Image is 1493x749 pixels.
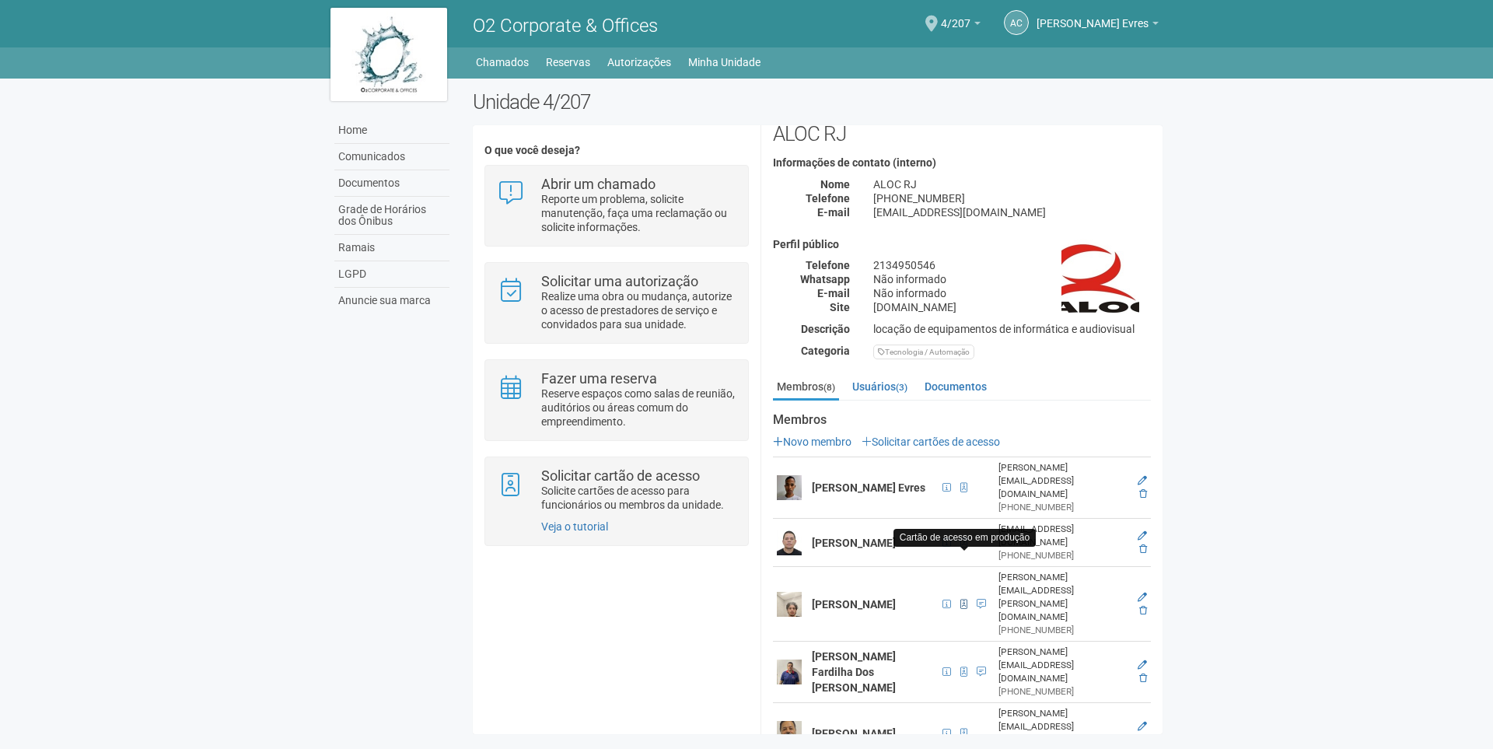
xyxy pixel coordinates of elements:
[893,529,1036,547] div: Cartão de acesso em produção
[777,530,802,555] img: user.png
[1138,592,1147,603] a: Editar membro
[998,685,1127,698] div: [PHONE_NUMBER]
[812,481,925,494] strong: [PERSON_NAME] Evres
[777,721,802,746] img: user.png
[998,624,1127,637] div: [PHONE_NUMBER]
[541,289,736,331] p: Realize uma obra ou mudança, autorize o acesso de prestadores de serviço e convidados para sua un...
[777,660,802,684] img: user.png
[1139,488,1147,499] a: Excluir membro
[541,484,736,512] p: Solicite cartões de acesso para funcionários ou membros da unidade.
[801,345,850,357] strong: Categoria
[862,177,1163,191] div: ALOC RJ
[773,157,1151,169] h4: Informações de contato (interno)
[817,206,850,219] strong: E-mail
[941,2,970,30] span: 4/207
[334,235,449,261] a: Ramais
[800,273,850,285] strong: Whatsapp
[862,205,1163,219] div: [EMAIL_ADDRESS][DOMAIN_NAME]
[1138,475,1147,486] a: Editar membro
[1139,734,1147,745] a: Excluir membro
[497,177,736,234] a: Abrir um chamado Reporte um problema, solicite manutenção, faça uma reclamação ou solicite inform...
[1139,673,1147,684] a: Excluir membro
[998,461,1127,501] div: [PERSON_NAME][EMAIL_ADDRESS][DOMAIN_NAME]
[541,192,736,234] p: Reporte um problema, solicite manutenção, faça uma reclamação ou solicite informações.
[1061,239,1139,317] img: business.png
[541,176,656,192] strong: Abrir um chamado
[688,51,760,73] a: Minha Unidade
[998,571,1127,624] div: [PERSON_NAME][EMAIL_ADDRESS][PERSON_NAME][DOMAIN_NAME]
[1138,660,1147,670] a: Editar membro
[334,117,449,144] a: Home
[998,549,1127,562] div: [PHONE_NUMBER]
[546,51,590,73] a: Reservas
[473,90,1163,114] h2: Unidade 4/207
[541,467,700,484] strong: Solicitar cartão de acesso
[862,191,1163,205] div: [PHONE_NUMBER]
[862,258,1163,272] div: 2134950546
[862,272,1163,286] div: Não informado
[862,322,1163,336] div: locação de equipamentos de informática e audiovisual
[541,273,698,289] strong: Solicitar uma autorização
[862,300,1163,314] div: [DOMAIN_NAME]
[497,372,736,429] a: Fazer uma reserva Reserve espaços como salas de reunião, auditórios ou áreas comum do empreendime...
[998,501,1127,514] div: [PHONE_NUMBER]
[476,51,529,73] a: Chamados
[862,436,1000,448] a: Solicitar cartões de acesso
[334,197,449,235] a: Grade de Horários dos Ônibus
[497,469,736,512] a: Solicitar cartão de acesso Solicite cartões de acesso para funcionários ou membros da unidade.
[1004,10,1029,35] a: AC
[334,144,449,170] a: Comunicados
[1037,2,1149,30] span: Armando Conceição Evres
[541,387,736,429] p: Reserve espaços como salas de reunião, auditórios ou áreas comum do empreendimento.
[773,375,839,401] a: Membros(8)
[806,192,850,205] strong: Telefone
[484,145,748,156] h4: O que você deseja?
[817,287,850,299] strong: E-mail
[998,646,1127,685] div: [PERSON_NAME][EMAIL_ADDRESS][DOMAIN_NAME]
[497,275,736,331] a: Solicitar uma autorização Realize uma obra ou mudança, autorize o acesso de prestadores de serviç...
[777,475,802,500] img: user.png
[330,8,447,101] img: logo.jpg
[848,375,911,398] a: Usuários(3)
[998,523,1127,549] div: [EMAIL_ADDRESS][DOMAIN_NAME]
[812,650,896,694] strong: [PERSON_NAME] Fardilha Dos [PERSON_NAME]
[1139,605,1147,616] a: Excluir membro
[1138,721,1147,732] a: Editar membro
[541,370,657,387] strong: Fazer uma reserva
[812,727,896,740] strong: [PERSON_NAME]
[334,288,449,313] a: Anuncie sua marca
[1139,544,1147,555] a: Excluir membro
[773,436,851,448] a: Novo membro
[773,413,1151,427] strong: Membros
[873,345,974,359] div: Tecnologia / Automação
[801,323,850,335] strong: Descrição
[921,375,991,398] a: Documentos
[823,382,835,393] small: (8)
[812,598,896,611] strong: [PERSON_NAME]
[777,592,802,617] img: user.png
[773,239,1151,250] h4: Perfil público
[941,19,981,32] a: 4/207
[830,301,850,313] strong: Site
[820,178,850,191] strong: Nome
[812,537,896,549] strong: [PERSON_NAME]
[334,261,449,288] a: LGPD
[896,382,907,393] small: (3)
[806,259,850,271] strong: Telefone
[1037,19,1159,32] a: [PERSON_NAME] Evres
[334,170,449,197] a: Documentos
[473,15,658,37] span: O2 Corporate & Offices
[1138,530,1147,541] a: Editar membro
[541,520,608,533] a: Veja o tutorial
[862,286,1163,300] div: Não informado
[607,51,671,73] a: Autorizações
